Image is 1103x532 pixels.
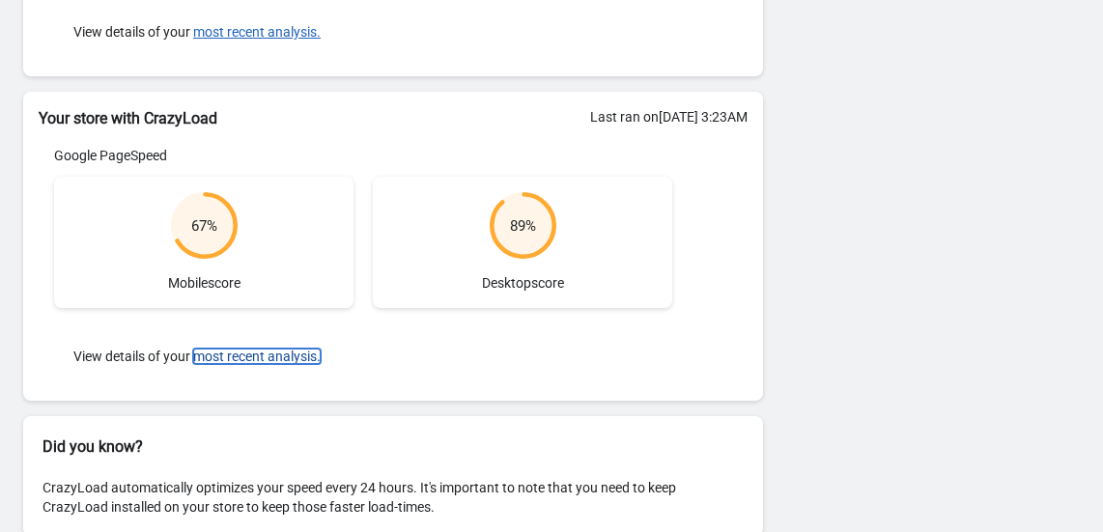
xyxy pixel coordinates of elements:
div: View details of your [54,3,672,61]
div: Last ran on [DATE] 3:23AM [590,107,748,126]
div: View details of your [54,327,672,385]
div: Desktop score [373,177,672,308]
div: Google PageSpeed [54,146,672,165]
h2: Did you know? [42,435,744,459]
div: Mobile score [54,177,354,308]
h2: Your store with CrazyLoad [39,107,748,130]
button: most recent analysis. [193,349,321,364]
div: 89 % [510,216,536,236]
div: 67 % [191,216,217,236]
button: most recent analysis. [193,24,321,40]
